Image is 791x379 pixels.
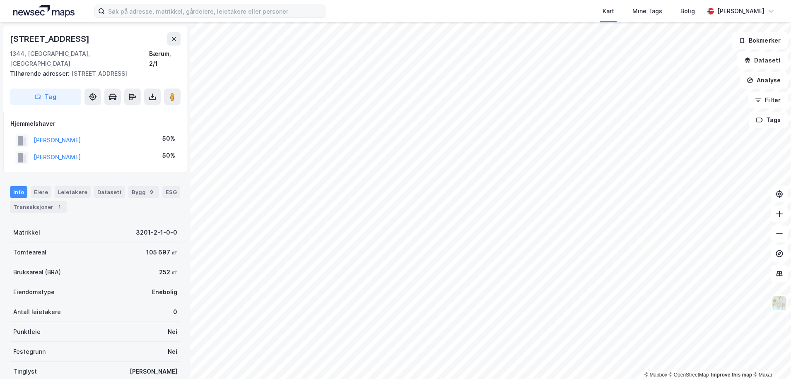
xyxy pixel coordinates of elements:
[13,247,46,257] div: Tomteareal
[146,247,177,257] div: 105 697 ㎡
[105,5,326,17] input: Søk på adresse, matrikkel, gårdeiere, leietakere eller personer
[603,6,614,16] div: Kart
[31,186,51,198] div: Eiere
[162,186,180,198] div: ESG
[749,112,788,128] button: Tags
[644,372,667,378] a: Mapbox
[10,89,81,105] button: Tag
[168,347,177,357] div: Nei
[168,327,177,337] div: Nei
[748,92,788,108] button: Filter
[55,203,63,211] div: 1
[10,186,27,198] div: Info
[10,32,91,46] div: [STREET_ADDRESS]
[128,186,159,198] div: Bygg
[173,307,177,317] div: 0
[13,327,41,337] div: Punktleie
[94,186,125,198] div: Datasett
[162,151,175,161] div: 50%
[10,49,149,69] div: 1344, [GEOGRAPHIC_DATA], [GEOGRAPHIC_DATA]
[632,6,662,16] div: Mine Tags
[147,188,156,196] div: 9
[152,287,177,297] div: Enebolig
[13,267,61,277] div: Bruksareal (BRA)
[737,52,788,69] button: Datasett
[680,6,695,16] div: Bolig
[13,5,75,17] img: logo.a4113a55bc3d86da70a041830d287a7e.svg
[130,367,177,377] div: [PERSON_NAME]
[10,201,67,213] div: Transaksjoner
[13,287,55,297] div: Eiendomstype
[10,69,174,79] div: [STREET_ADDRESS]
[717,6,764,16] div: [PERSON_NAME]
[669,372,709,378] a: OpenStreetMap
[136,228,177,237] div: 3201-2-1-0-0
[13,347,46,357] div: Festegrunn
[149,49,181,69] div: Bærum, 2/1
[13,228,40,237] div: Matrikkel
[732,32,788,49] button: Bokmerker
[750,339,791,379] iframe: Chat Widget
[10,70,71,77] span: Tilhørende adresser:
[772,295,787,311] img: Z
[13,307,61,317] div: Antall leietakere
[13,367,37,377] div: Tinglyst
[10,119,180,129] div: Hjemmelshaver
[740,72,788,89] button: Analyse
[55,186,91,198] div: Leietakere
[711,372,752,378] a: Improve this map
[159,267,177,277] div: 252 ㎡
[162,134,175,144] div: 50%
